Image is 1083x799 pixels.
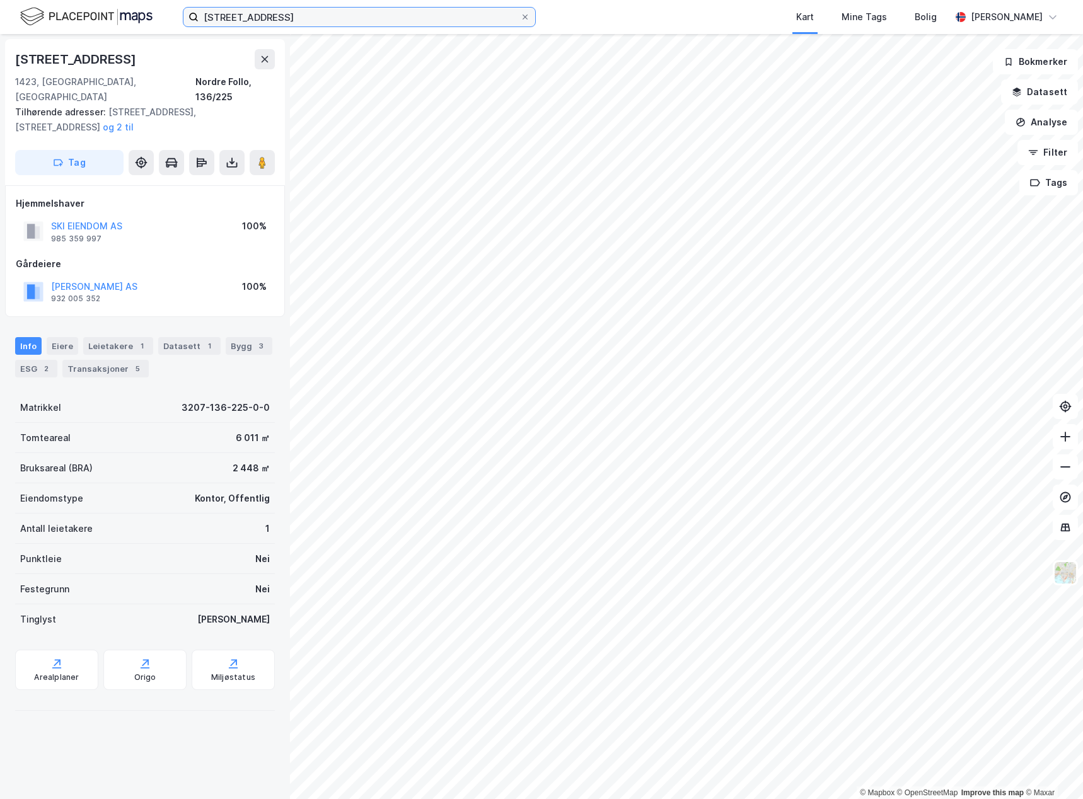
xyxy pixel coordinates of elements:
div: Leietakere [83,337,153,355]
div: Kontrollprogram for chat [1020,739,1083,799]
div: Gårdeiere [16,256,274,272]
div: Matrikkel [20,400,61,415]
iframe: Chat Widget [1020,739,1083,799]
div: Arealplaner [34,672,79,682]
div: Bruksareal (BRA) [20,461,93,476]
img: Z [1053,561,1077,585]
div: [PERSON_NAME] [197,612,270,627]
div: Punktleie [20,551,62,566]
button: Analyse [1005,110,1078,135]
a: Improve this map [961,788,1024,797]
img: logo.f888ab2527a4732fd821a326f86c7f29.svg [20,6,153,28]
input: Søk på adresse, matrikkel, gårdeiere, leietakere eller personer [199,8,520,26]
div: 1423, [GEOGRAPHIC_DATA], [GEOGRAPHIC_DATA] [15,74,195,105]
div: Eiendomstype [20,491,83,506]
button: Filter [1017,140,1078,165]
div: Antall leietakere [20,521,93,536]
div: Mine Tags [842,9,887,25]
div: Tinglyst [20,612,56,627]
div: 2 [40,362,52,375]
a: OpenStreetMap [897,788,958,797]
div: 1 [136,340,148,352]
div: 1 [265,521,270,536]
div: 100% [242,279,267,294]
span: Tilhørende adresser: [15,106,108,117]
div: 932 005 352 [51,294,100,304]
div: 5 [131,362,144,375]
div: 100% [242,219,267,234]
div: Datasett [158,337,221,355]
div: Nei [255,551,270,566]
div: 1 [203,340,216,352]
div: Bygg [226,337,272,355]
div: [STREET_ADDRESS], [STREET_ADDRESS] [15,105,265,135]
div: [PERSON_NAME] [971,9,1043,25]
div: Tomteareal [20,430,71,445]
a: Mapbox [860,788,895,797]
button: Bokmerker [993,49,1078,74]
div: Transaksjoner [62,360,149,377]
button: Tag [15,150,124,175]
div: Eiere [47,337,78,355]
div: Info [15,337,42,355]
button: Datasett [1001,79,1078,105]
div: Bolig [915,9,937,25]
div: 6 011 ㎡ [236,430,270,445]
div: 985 359 997 [51,234,101,244]
div: 3 [255,340,267,352]
div: Miljøstatus [211,672,255,682]
div: 3207-136-225-0-0 [182,400,270,415]
div: ESG [15,360,57,377]
div: Nordre Follo, 136/225 [195,74,275,105]
div: Origo [134,672,156,682]
div: Kart [796,9,814,25]
div: Kontor, Offentlig [195,491,270,506]
div: Nei [255,582,270,597]
div: Festegrunn [20,582,69,597]
button: Tags [1019,170,1078,195]
div: [STREET_ADDRESS] [15,49,139,69]
div: 2 448 ㎡ [233,461,270,476]
div: Hjemmelshaver [16,196,274,211]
